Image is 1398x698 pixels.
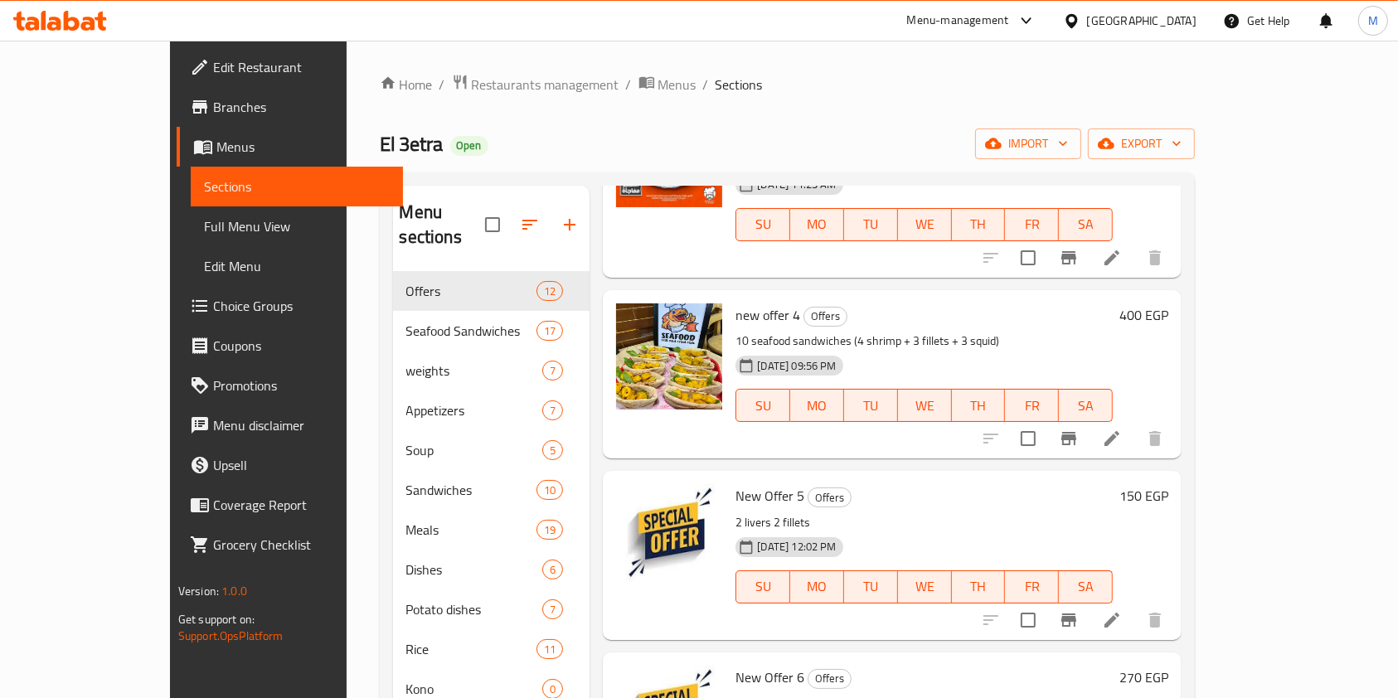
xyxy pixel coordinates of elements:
span: TU [851,212,891,236]
span: Menus [216,137,391,157]
li: / [439,75,445,95]
span: Offers [406,281,537,301]
span: 7 [543,363,562,379]
button: import [975,128,1081,159]
button: TU [844,570,898,603]
div: Offers [803,307,847,327]
button: Branch-specific-item [1049,419,1089,458]
div: Meals19 [393,510,590,550]
img: new offer 4 [616,303,722,410]
span: 6 [543,562,562,578]
div: Appetizers7 [393,390,590,430]
button: WE [898,389,952,422]
a: Coverage Report [177,485,404,525]
div: Menu-management [907,11,1009,31]
a: Grocery Checklist [177,525,404,565]
span: 0 [543,681,562,697]
div: items [542,599,563,619]
span: Soup [406,440,543,460]
span: WE [905,574,945,599]
button: MO [790,389,844,422]
span: Sort sections [510,205,550,245]
div: Dishes [406,560,543,579]
span: Appetizers [406,400,543,420]
a: Edit menu item [1102,610,1122,630]
span: Branches [213,97,391,117]
span: SA [1065,394,1106,418]
div: Potato dishes7 [393,589,590,629]
span: New Offer 6 [735,665,804,690]
a: Coupons [177,326,404,366]
button: TH [952,208,1006,241]
a: Promotions [177,366,404,405]
span: TH [959,574,999,599]
span: SA [1065,574,1106,599]
button: TU [844,389,898,422]
a: Edit Menu [191,246,404,286]
button: SA [1059,208,1113,241]
button: SA [1059,570,1113,603]
button: FR [1005,208,1059,241]
li: / [626,75,632,95]
span: MO [797,574,837,599]
a: Menus [177,127,404,167]
span: Potato dishes [406,599,543,619]
span: FR [1012,212,1052,236]
h6: 150 EGP [1119,484,1168,507]
span: MO [797,394,837,418]
h2: Menu sections [400,200,486,250]
span: [DATE] 12:02 PM [750,539,842,555]
span: Select to update [1011,421,1046,456]
span: Get support on: [178,608,255,630]
a: Menus [638,74,697,95]
span: WE [905,394,945,418]
div: Soup5 [393,430,590,470]
button: FR [1005,570,1059,603]
div: weights [406,361,543,381]
button: Branch-specific-item [1049,600,1089,640]
span: Seafood Sandwiches [406,321,537,341]
span: TH [959,394,999,418]
span: Meals [406,520,537,540]
div: Sandwiches [406,480,537,500]
span: Grocery Checklist [213,535,391,555]
h6: 400 EGP [1119,303,1168,327]
div: Open [450,136,488,156]
span: 17 [537,323,562,339]
span: 7 [543,602,562,618]
div: Offers12 [393,271,590,311]
span: Full Menu View [204,216,391,236]
span: 19 [537,522,562,538]
span: Choice Groups [213,296,391,316]
span: MO [797,212,837,236]
div: items [542,361,563,381]
button: MO [790,570,844,603]
span: TU [851,574,891,599]
button: delete [1135,238,1175,278]
span: WE [905,212,945,236]
a: Menu disclaimer [177,405,404,445]
span: import [988,133,1068,154]
button: export [1088,128,1195,159]
button: TU [844,208,898,241]
button: WE [898,570,952,603]
span: [DATE] 09:56 PM [750,358,842,374]
span: Offers [804,307,847,326]
span: Version: [178,580,219,602]
div: items [542,560,563,579]
span: TU [851,394,891,418]
button: Branch-specific-item [1049,238,1089,278]
button: TH [952,389,1006,422]
span: Select all sections [475,207,510,242]
span: Promotions [213,376,391,395]
span: Sections [716,75,763,95]
a: Sections [191,167,404,206]
button: SU [735,208,790,241]
a: Home [380,75,433,95]
a: Edit menu item [1102,248,1122,268]
span: new offer 4 [735,303,800,327]
div: Seafood Sandwiches17 [393,311,590,351]
div: items [536,321,563,341]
